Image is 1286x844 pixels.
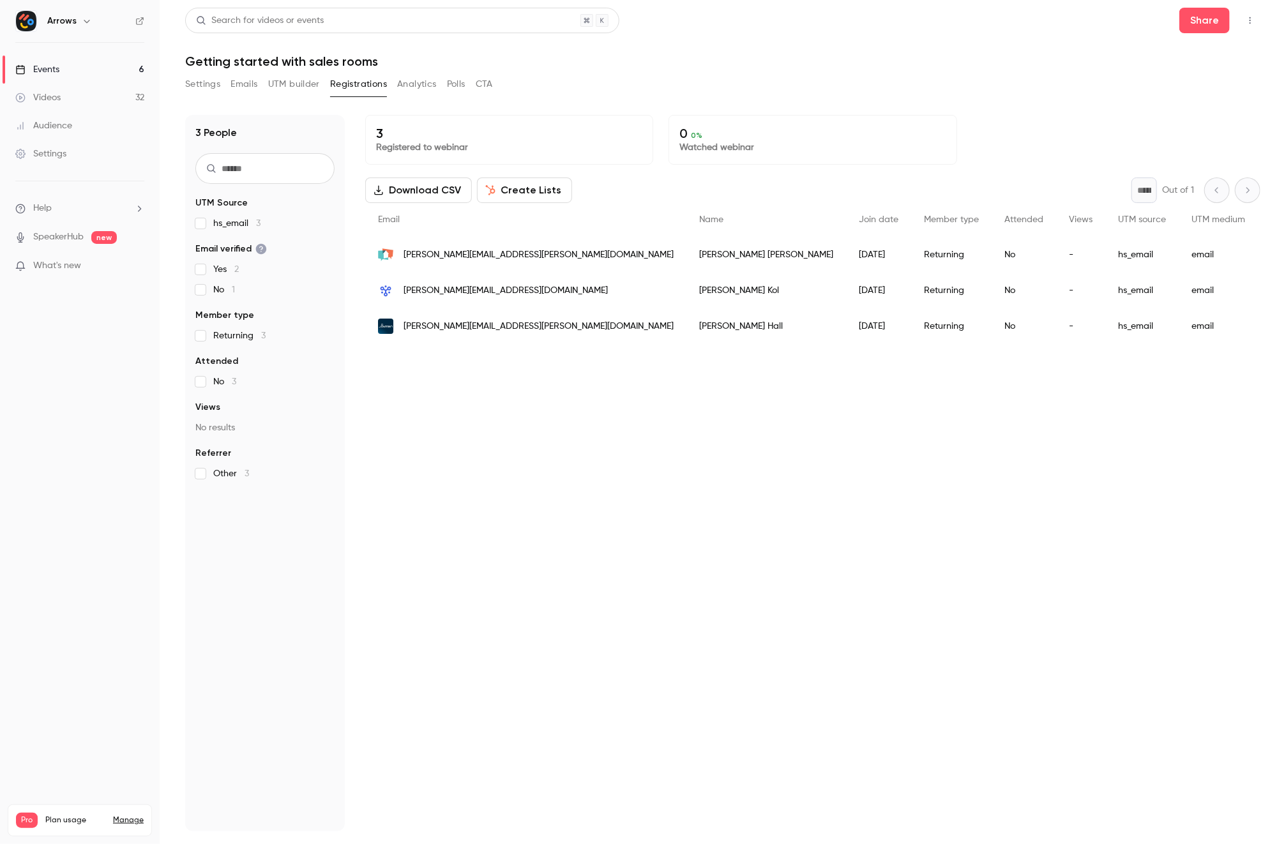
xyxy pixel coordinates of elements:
[195,197,335,480] section: facet-groups
[691,131,702,140] span: 0 %
[195,309,254,322] span: Member type
[33,202,52,215] span: Help
[911,273,992,308] div: Returning
[679,141,946,154] p: Watched webinar
[1118,215,1166,224] span: UTM source
[1105,308,1179,344] div: hs_email
[33,259,81,273] span: What's new
[195,401,220,414] span: Views
[195,243,267,255] span: Email verified
[1179,273,1258,308] div: email
[232,285,235,294] span: 1
[16,813,38,828] span: Pro
[1056,237,1105,273] div: -
[16,11,36,31] img: Arrows
[404,320,674,333] span: [PERSON_NAME][EMAIL_ADDRESS][PERSON_NAME][DOMAIN_NAME]
[1105,237,1179,273] div: hs_email
[15,119,72,132] div: Audience
[378,247,393,262] img: brivity.com
[256,219,261,228] span: 3
[686,273,846,308] div: [PERSON_NAME] Kol
[245,469,249,478] span: 3
[378,283,393,298] img: yeshid.com
[679,126,946,141] p: 0
[686,237,846,273] div: [PERSON_NAME] [PERSON_NAME]
[213,217,261,230] span: hs_email
[47,15,77,27] h6: Arrows
[261,331,266,340] span: 3
[213,329,266,342] span: Returning
[213,263,239,276] span: Yes
[1179,237,1258,273] div: email
[686,308,846,344] div: [PERSON_NAME] Hall
[213,467,249,480] span: Other
[404,284,608,298] span: [PERSON_NAME][EMAIL_ADDRESS][DOMAIN_NAME]
[15,147,66,160] div: Settings
[1179,8,1230,33] button: Share
[1056,273,1105,308] div: -
[195,355,238,368] span: Attended
[699,215,723,224] span: Name
[330,74,387,94] button: Registrations
[378,215,400,224] span: Email
[1162,184,1194,197] p: Out of 1
[992,308,1056,344] div: No
[195,197,248,209] span: UTM Source
[268,74,320,94] button: UTM builder
[911,308,992,344] div: Returning
[911,237,992,273] div: Returning
[1191,215,1245,224] span: UTM medium
[185,74,220,94] button: Settings
[365,177,472,203] button: Download CSV
[477,177,572,203] button: Create Lists
[232,377,236,386] span: 3
[1179,308,1258,344] div: email
[846,273,911,308] div: [DATE]
[859,215,898,224] span: Join date
[1056,308,1105,344] div: -
[476,74,493,94] button: CTA
[213,283,235,296] span: No
[378,319,393,334] img: jobtrain.co.uk
[447,74,465,94] button: Polls
[195,447,231,460] span: Referrer
[15,63,59,76] div: Events
[113,815,144,825] a: Manage
[185,54,1260,69] h1: Getting started with sales rooms
[376,141,642,154] p: Registered to webinar
[195,125,237,140] h1: 3 People
[992,273,1056,308] div: No
[1004,215,1043,224] span: Attended
[15,202,144,215] li: help-dropdown-opener
[33,230,84,244] a: SpeakerHub
[45,815,105,825] span: Plan usage
[234,265,239,274] span: 2
[404,248,674,262] span: [PERSON_NAME][EMAIL_ADDRESS][PERSON_NAME][DOMAIN_NAME]
[397,74,437,94] button: Analytics
[15,91,61,104] div: Videos
[231,74,257,94] button: Emails
[1105,273,1179,308] div: hs_email
[91,231,117,244] span: new
[1069,215,1093,224] span: Views
[924,215,979,224] span: Member type
[846,237,911,273] div: [DATE]
[376,126,642,141] p: 3
[213,375,236,388] span: No
[992,237,1056,273] div: No
[195,421,335,434] p: No results
[196,14,324,27] div: Search for videos or events
[846,308,911,344] div: [DATE]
